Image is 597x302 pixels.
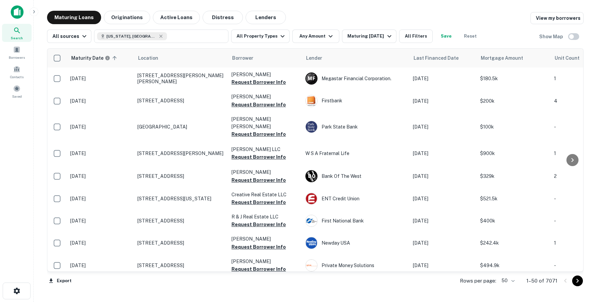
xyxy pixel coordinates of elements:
p: $242.4k [480,239,547,247]
div: Private Money Solutions [305,259,406,271]
div: Maturing [DATE] [347,32,393,40]
div: 50 [499,276,516,286]
div: Megastar Financial Corporation. [305,72,406,85]
p: W S A Fraternal Life [305,150,406,157]
p: [GEOGRAPHIC_DATA] [137,124,225,130]
button: Reset [460,30,481,43]
p: [STREET_ADDRESS][PERSON_NAME] [137,150,225,156]
p: $329k [480,172,547,180]
img: picture [306,193,317,204]
span: Mortgage Amount [481,54,532,62]
p: [STREET_ADDRESS] [137,262,225,268]
p: 1–50 of 7071 [526,277,557,285]
p: [DATE] [413,97,473,105]
p: [STREET_ADDRESS][US_STATE] [137,196,225,202]
p: Creative Real Estate LLC [231,191,299,198]
th: Location [134,49,228,67]
p: $400k [480,217,547,224]
a: Saved [2,82,32,100]
img: picture [306,215,317,226]
div: Chat Widget [563,248,597,281]
button: Request Borrower Info [231,78,286,86]
p: $900k [480,150,547,157]
th: Mortgage Amount [477,49,551,67]
button: Export [47,276,73,286]
div: Park State Bank [305,121,406,133]
span: Last Financed Date [414,54,467,62]
p: [STREET_ADDRESS] [137,240,225,246]
button: Request Borrower Info [231,130,286,138]
div: Contacts [2,63,32,81]
button: Any Amount [292,30,339,43]
button: All Filters [399,30,433,43]
p: [PERSON_NAME] [231,93,299,100]
img: capitalize-icon.png [11,5,24,19]
button: Save your search to get updates of matches that match your search criteria. [435,30,457,43]
th: Last Financed Date [410,49,477,67]
span: [US_STATE], [GEOGRAPHIC_DATA] [106,33,157,39]
p: [DATE] [413,172,473,180]
p: [DATE] [70,217,131,224]
p: [DATE] [413,123,473,131]
p: [DATE] [413,75,473,82]
span: Unit Count [555,54,588,62]
h6: Show Map [539,33,564,40]
p: [DATE] [70,172,131,180]
div: Maturity dates displayed may be estimated. Please contact the lender for the most accurate maturi... [71,54,110,62]
p: [DATE] [70,262,131,269]
button: Request Borrower Info [231,220,286,229]
p: [DATE] [413,195,473,202]
p: M F [308,75,315,82]
p: B O [308,173,315,180]
img: picture [306,121,317,133]
p: [PERSON_NAME] [231,235,299,243]
p: [DATE] [70,150,131,157]
th: Lender [302,49,410,67]
p: [STREET_ADDRESS] [137,98,225,104]
p: [DATE] [413,239,473,247]
p: [DATE] [413,262,473,269]
th: Maturity dates displayed may be estimated. Please contact the lender for the most accurate maturi... [67,49,134,67]
span: Borrowers [9,55,25,60]
button: Originations [104,11,150,24]
div: First National Bank [305,215,406,227]
span: Borrower [232,54,253,62]
p: [PERSON_NAME] [231,71,299,78]
button: All Property Types [231,30,290,43]
button: Go to next page [572,275,583,286]
div: ENT Credit Union [305,193,406,205]
a: View my borrowers [530,12,584,24]
p: Rows per page: [460,277,496,285]
p: [DATE] [70,123,131,131]
span: Saved [12,94,22,99]
img: picture [306,237,317,249]
button: Distress [203,11,243,24]
img: picture [306,260,317,271]
p: [PERSON_NAME] [231,258,299,265]
button: Active Loans [153,11,200,24]
p: $100k [480,123,547,131]
p: [DATE] [70,195,131,202]
p: R & J Real Estate LLC [231,213,299,220]
div: Newday USA [305,237,406,249]
button: Request Borrower Info [231,153,286,161]
button: Request Borrower Info [231,198,286,206]
p: [DATE] [70,97,131,105]
a: Borrowers [2,43,32,61]
p: [PERSON_NAME] [PERSON_NAME] [231,115,299,130]
span: Contacts [10,74,24,80]
h6: Maturity Date [71,54,103,62]
p: $200k [480,97,547,105]
div: Firstbank [305,95,406,107]
p: [DATE] [70,239,131,247]
button: All sources [47,30,91,43]
a: Search [2,24,32,42]
span: Search [11,35,23,41]
p: [STREET_ADDRESS] [137,173,225,179]
p: $180.5k [480,75,547,82]
p: [DATE] [413,150,473,157]
th: Borrower [228,49,302,67]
